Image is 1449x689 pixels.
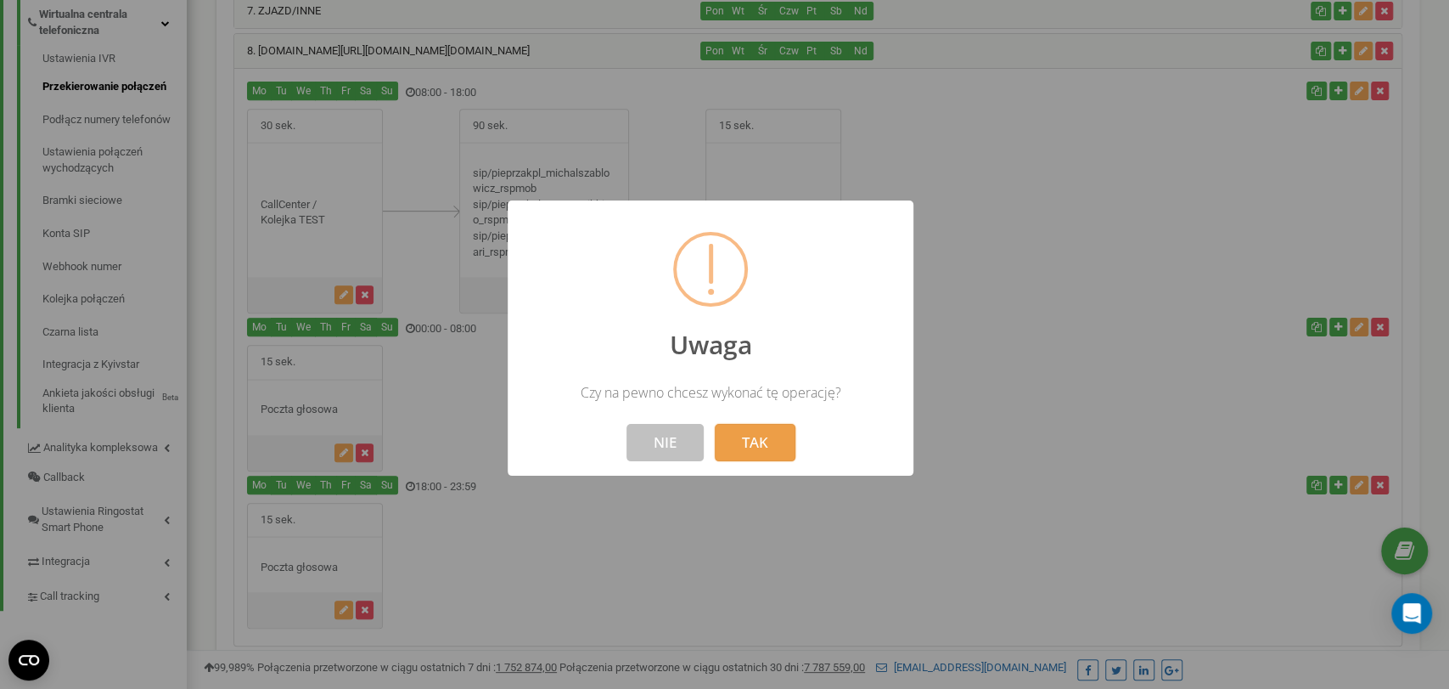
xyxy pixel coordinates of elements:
[8,640,49,681] button: Open CMP widget
[714,424,795,461] button: TAK
[1391,593,1432,634] div: Open Intercom Messenger
[522,328,899,362] h2: Uwaga
[626,424,703,461] button: NIE
[522,383,899,402] p: Czy na pewno chcesz wykonać tę operację?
